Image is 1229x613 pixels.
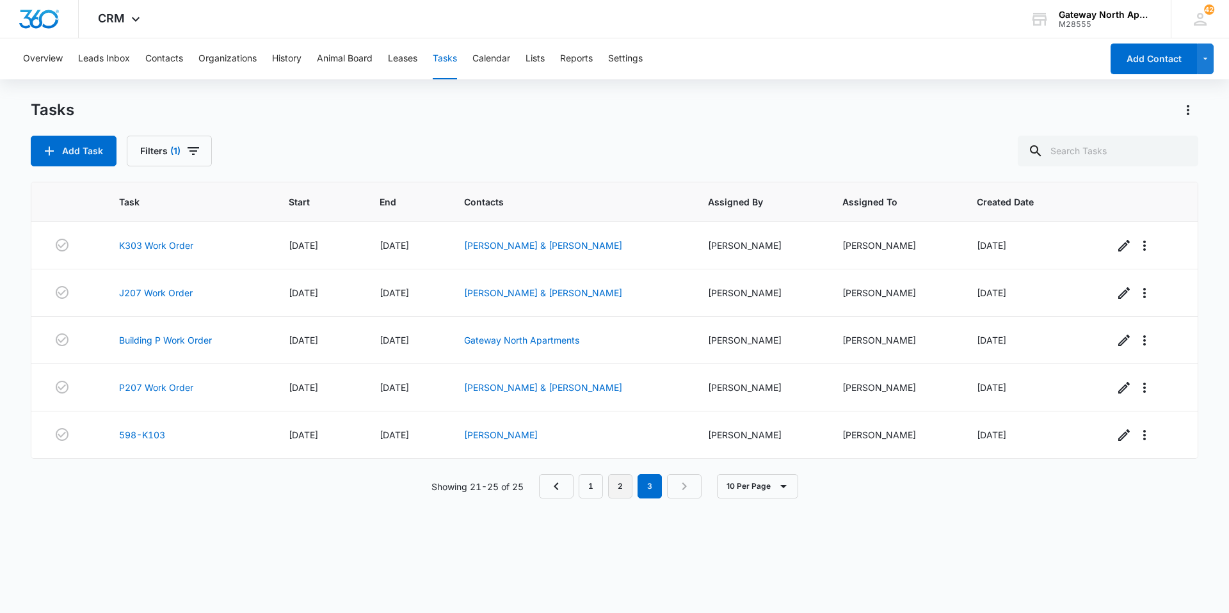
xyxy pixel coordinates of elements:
span: [DATE] [977,382,1006,393]
button: Reports [560,38,593,79]
p: Showing 21-25 of 25 [431,480,524,493]
div: notifications count [1204,4,1214,15]
div: account name [1059,10,1152,20]
span: (1) [170,147,181,155]
button: Overview [23,38,63,79]
a: P207 Work Order [119,381,193,394]
span: [DATE] [380,335,409,346]
a: Gateway North Apartments [464,335,579,346]
button: Lists [526,38,545,79]
button: Organizations [198,38,257,79]
a: K303 Work Order [119,239,193,252]
a: Page 1 [579,474,603,498]
span: CRM [98,12,125,25]
div: [PERSON_NAME] [842,428,946,442]
h1: Tasks [31,100,74,120]
span: Created Date [977,195,1064,209]
button: Add Contact [1111,44,1197,74]
div: [PERSON_NAME] [708,428,812,442]
span: [DATE] [380,287,409,298]
a: [PERSON_NAME] [464,429,538,440]
a: Page 2 [608,474,632,498]
a: 598-K103 [119,428,165,442]
div: [PERSON_NAME] [842,381,946,394]
a: Previous Page [539,474,574,498]
span: [DATE] [289,382,318,393]
span: 42 [1204,4,1214,15]
span: [DATE] [380,240,409,251]
div: [PERSON_NAME] [708,333,812,347]
span: Task [119,195,239,209]
span: [DATE] [977,429,1006,440]
button: 10 Per Page [717,474,798,498]
input: Search Tasks [1018,136,1198,166]
a: Building P Work Order [119,333,212,347]
span: End [380,195,415,209]
div: [PERSON_NAME] [842,286,946,299]
button: Animal Board [317,38,373,79]
span: [DATE] [380,382,409,393]
button: Leases [388,38,417,79]
button: Contacts [145,38,183,79]
span: [DATE] [977,287,1006,298]
span: [DATE] [289,240,318,251]
span: Start [289,195,330,209]
span: [DATE] [289,335,318,346]
div: [PERSON_NAME] [842,333,946,347]
a: [PERSON_NAME] & [PERSON_NAME] [464,287,622,298]
span: [DATE] [380,429,409,440]
div: [PERSON_NAME] [708,381,812,394]
span: [DATE] [289,429,318,440]
a: J207 Work Order [119,286,193,299]
span: Assigned By [708,195,793,209]
button: Add Task [31,136,116,166]
button: Filters(1) [127,136,212,166]
div: account id [1059,20,1152,29]
div: [PERSON_NAME] [708,286,812,299]
span: [DATE] [977,335,1006,346]
em: 3 [638,474,662,498]
a: [PERSON_NAME] & [PERSON_NAME] [464,240,622,251]
span: Assigned To [842,195,928,209]
a: [PERSON_NAME] & [PERSON_NAME] [464,382,622,393]
button: Settings [608,38,643,79]
button: Tasks [433,38,457,79]
button: Actions [1178,100,1198,120]
button: Leads Inbox [78,38,130,79]
span: [DATE] [289,287,318,298]
div: [PERSON_NAME] [842,239,946,252]
button: Calendar [472,38,510,79]
nav: Pagination [539,474,702,498]
span: [DATE] [977,240,1006,251]
div: [PERSON_NAME] [708,239,812,252]
button: History [272,38,301,79]
span: Contacts [464,195,658,209]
